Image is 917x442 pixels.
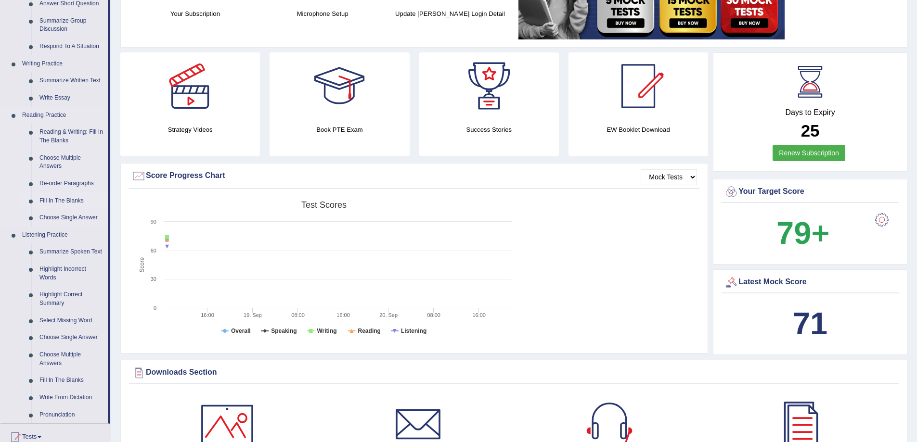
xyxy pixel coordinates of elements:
a: Highlight Correct Summary [35,286,108,312]
text: 16:00 [201,312,214,318]
tspan: Speaking [271,328,297,334]
text: 60 [151,248,156,253]
tspan: Score [139,257,145,273]
tspan: Test scores [301,200,347,210]
text: 30 [151,276,156,282]
h4: Success Stories [419,125,559,135]
a: Choose Single Answer [35,329,108,346]
h4: Days to Expiry [724,108,896,117]
a: Fill In The Blanks [35,192,108,210]
a: Reading & Writing: Fill In The Blanks [35,124,108,149]
text: 0 [154,305,156,311]
text: 16:00 [336,312,350,318]
a: Writing Practice [18,55,108,73]
a: Pronunciation [35,406,108,424]
a: Fill In The Blanks [35,372,108,389]
a: Renew Subscription [773,145,845,161]
a: Listening Practice [18,227,108,244]
b: 79+ [776,215,829,251]
b: 71 [793,306,827,341]
tspan: 19. Sep [244,312,262,318]
tspan: 20. Sep [379,312,398,318]
tspan: Reading [358,328,381,334]
div: Latest Mock Score [724,275,896,290]
h4: Your Subscription [136,9,254,19]
tspan: Listening [401,328,426,334]
tspan: Overall [231,328,251,334]
a: Choose Single Answer [35,209,108,227]
a: Summarize Written Text [35,72,108,89]
div: Your Target Score [724,185,896,199]
text: 08:00 [291,312,305,318]
a: Choose Multiple Answers [35,150,108,175]
text: 08:00 [427,312,440,318]
a: Write From Dictation [35,389,108,406]
div: Score Progress Chart [131,169,697,183]
h4: Microphone Setup [264,9,382,19]
a: Respond To A Situation [35,38,108,55]
a: Choose Multiple Answers [35,346,108,372]
a: Select Missing Word [35,312,108,329]
text: 16:00 [472,312,486,318]
a: Highlight Incorrect Words [35,261,108,286]
tspan: Writing [317,328,336,334]
a: Summarize Group Discussion [35,13,108,38]
h4: Update [PERSON_NAME] Login Detail [391,9,509,19]
a: Summarize Spoken Text [35,243,108,261]
a: Reading Practice [18,107,108,124]
text: 90 [151,219,156,225]
div: Downloads Section [131,366,896,380]
a: Write Essay [35,89,108,107]
h4: Strategy Videos [120,125,260,135]
h4: EW Booklet Download [568,125,708,135]
a: Re-order Paragraphs [35,175,108,192]
b: 25 [801,121,820,140]
h4: Book PTE Exam [270,125,409,135]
